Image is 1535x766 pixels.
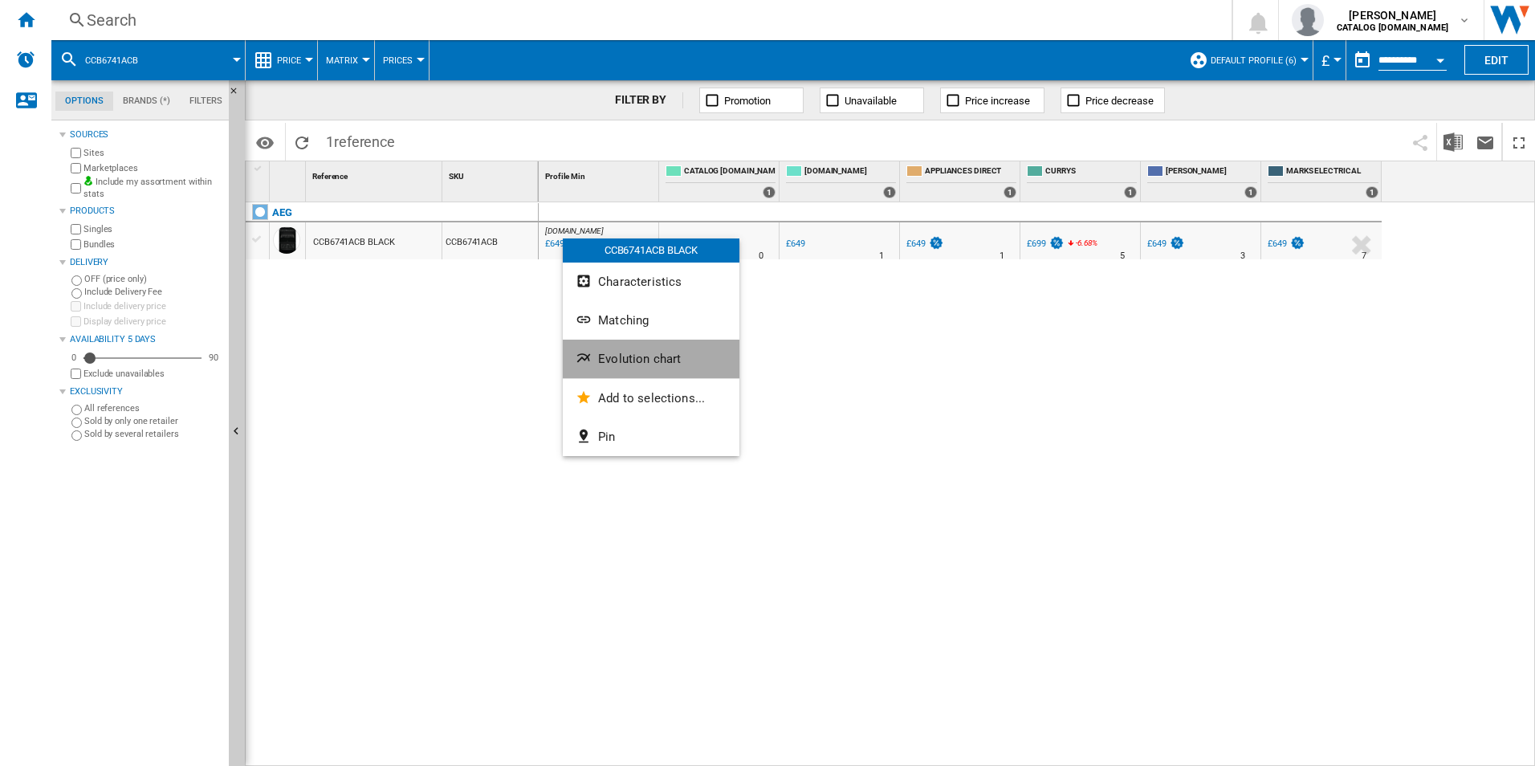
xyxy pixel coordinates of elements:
[598,352,681,366] span: Evolution chart
[563,379,739,418] button: Add to selections...
[598,391,705,405] span: Add to selections...
[563,340,739,378] button: Evolution chart
[563,418,739,456] button: Pin...
[598,430,615,444] span: Pin
[563,238,739,263] div: CCB6741ACB BLACK
[563,263,739,301] button: Characteristics
[598,275,682,289] span: Characteristics
[598,313,649,328] span: Matching
[563,301,739,340] button: Matching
